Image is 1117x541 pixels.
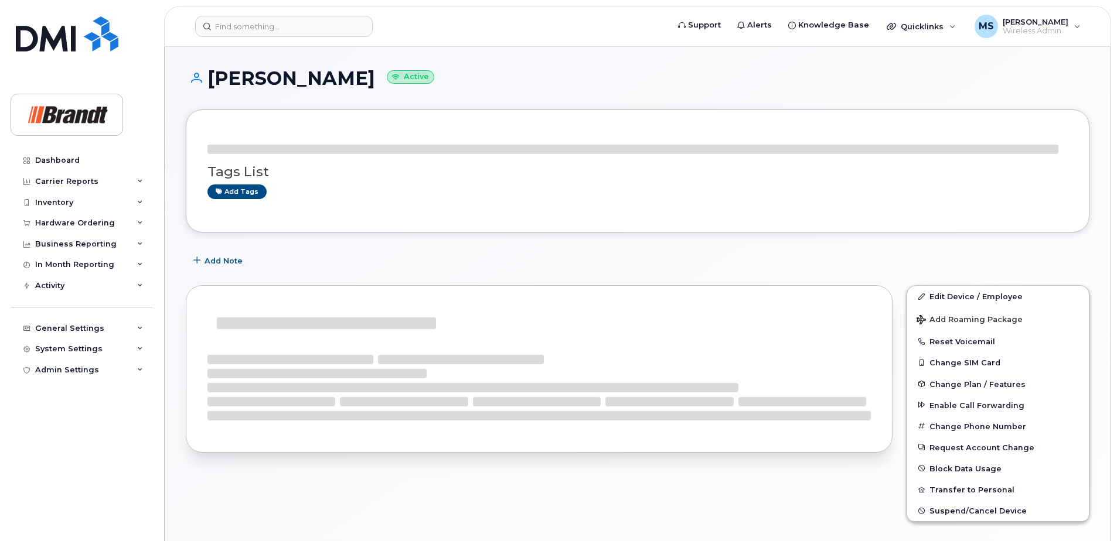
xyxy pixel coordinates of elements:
[205,255,243,266] span: Add Note
[907,500,1089,521] button: Suspend/Cancel Device
[207,184,267,199] a: Add tags
[907,374,1089,395] button: Change Plan / Features
[907,479,1089,500] button: Transfer to Personal
[186,250,253,271] button: Add Note
[186,68,1089,88] h1: [PERSON_NAME]
[907,307,1089,331] button: Add Roaming Package
[907,352,1089,373] button: Change SIM Card
[929,379,1026,388] span: Change Plan / Features
[907,416,1089,437] button: Change Phone Number
[207,165,1068,179] h3: Tags List
[929,506,1027,515] span: Suspend/Cancel Device
[929,400,1024,409] span: Enable Call Forwarding
[907,395,1089,416] button: Enable Call Forwarding
[907,437,1089,458] button: Request Account Change
[907,458,1089,479] button: Block Data Usage
[387,70,434,84] small: Active
[907,331,1089,352] button: Reset Voicemail
[907,286,1089,307] a: Edit Device / Employee
[917,315,1023,326] span: Add Roaming Package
